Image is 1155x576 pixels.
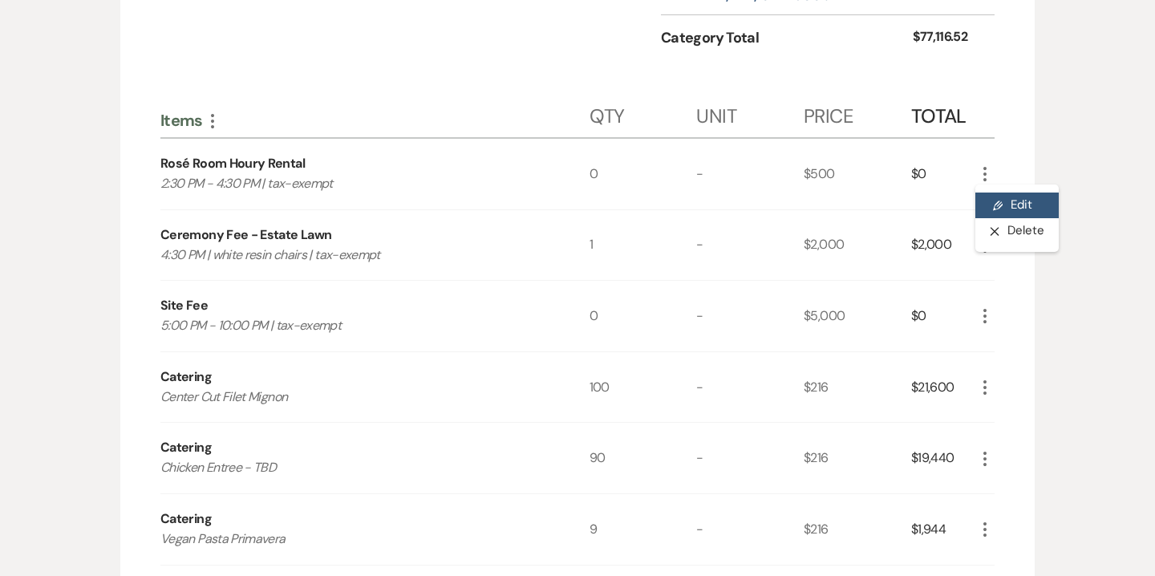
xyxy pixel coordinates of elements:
div: $2,000 [804,210,911,281]
div: 1 [590,210,697,281]
div: Ceremony Fee - Estate Lawn [160,225,331,245]
div: Category Total [661,27,913,49]
div: - [696,494,804,565]
div: $216 [804,494,911,565]
div: $21,600 [911,352,975,423]
div: Catering [160,509,212,529]
p: 2:30 PM - 4:30 PM | tax-exempt [160,173,546,194]
div: Total [911,89,975,137]
div: Price [804,89,911,137]
button: Edit [975,193,1059,218]
div: $1,944 [911,494,975,565]
div: 100 [590,352,697,423]
p: Vegan Pasta Primavera [160,529,546,550]
p: Chicken Entree - TBD [160,457,546,478]
p: Center Cut Filet Mignon [160,387,546,408]
div: - [696,210,804,281]
div: - [696,423,804,493]
div: $77,116.52 [913,27,975,49]
div: $2,000 [911,210,975,281]
div: Unit [696,89,804,137]
div: $216 [804,423,911,493]
div: - [696,281,804,351]
div: $19,440 [911,423,975,493]
button: Delete [975,218,1059,244]
div: Rosé Room Houry Rental [160,154,305,173]
div: 0 [590,139,697,209]
div: Site Fee [160,296,208,315]
div: Catering [160,438,212,457]
div: 0 [590,281,697,351]
div: $216 [804,352,911,423]
div: - [696,139,804,209]
div: $500 [804,139,911,209]
div: Qty [590,89,697,137]
div: 9 [590,494,697,565]
div: Items [160,110,590,131]
div: - [696,352,804,423]
div: $0 [911,281,975,351]
div: $5,000 [804,281,911,351]
div: Catering [160,367,212,387]
p: 4:30 PM | white resin chairs | tax-exempt [160,245,546,266]
div: 90 [590,423,697,493]
div: $0 [911,139,975,209]
p: 5:00 PM - 10:00 PM | tax-exempt [160,315,546,336]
